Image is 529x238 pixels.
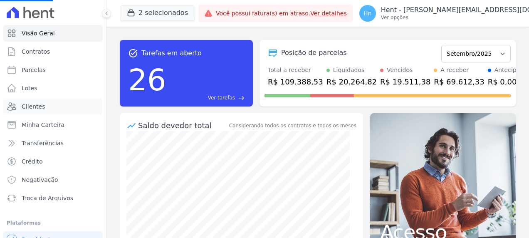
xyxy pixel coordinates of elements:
div: R$ 19.511,38 [380,76,430,87]
div: Considerando todos os contratos e todos os meses [229,122,356,129]
div: R$ 0,00 [488,76,527,87]
a: Clientes [3,98,103,115]
a: Negativação [3,171,103,188]
span: Ver tarefas [208,94,235,102]
span: Você possui fatura(s) em atraso. [216,9,347,18]
a: Ver tarefas east [170,94,245,102]
div: Liquidados [333,66,365,74]
a: Transferências [3,135,103,151]
a: Troca de Arquivos [3,190,103,206]
div: 26 [128,58,166,102]
span: Troca de Arquivos [22,194,73,202]
div: A receber [440,66,469,74]
span: Negativação [22,176,58,184]
div: Posição de parcelas [281,48,347,58]
div: Saldo devedor total [138,120,227,131]
a: Minha Carteira [3,117,103,133]
a: Parcelas [3,62,103,78]
div: Total a receber [268,66,323,74]
span: east [238,95,245,101]
span: Hn [363,10,371,16]
div: R$ 69.612,33 [434,76,484,87]
a: Contratos [3,43,103,60]
div: R$ 109.388,53 [268,76,323,87]
a: Crédito [3,153,103,170]
a: Ver detalhes [310,10,347,17]
div: Antecipado [494,66,527,74]
span: Clientes [22,102,45,111]
span: Transferências [22,139,64,147]
a: Lotes [3,80,103,97]
span: Parcelas [22,66,46,74]
a: Visão Geral [3,25,103,42]
span: Lotes [22,84,37,92]
span: Visão Geral [22,29,55,37]
div: R$ 20.264,82 [326,76,377,87]
span: Crédito [22,157,43,166]
span: task_alt [128,48,138,58]
span: Contratos [22,47,50,56]
div: Vencidos [387,66,413,74]
span: Tarefas em aberto [141,48,202,58]
button: 2 selecionados [120,5,195,21]
span: Minha Carteira [22,121,64,129]
div: Plataformas [7,218,99,228]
